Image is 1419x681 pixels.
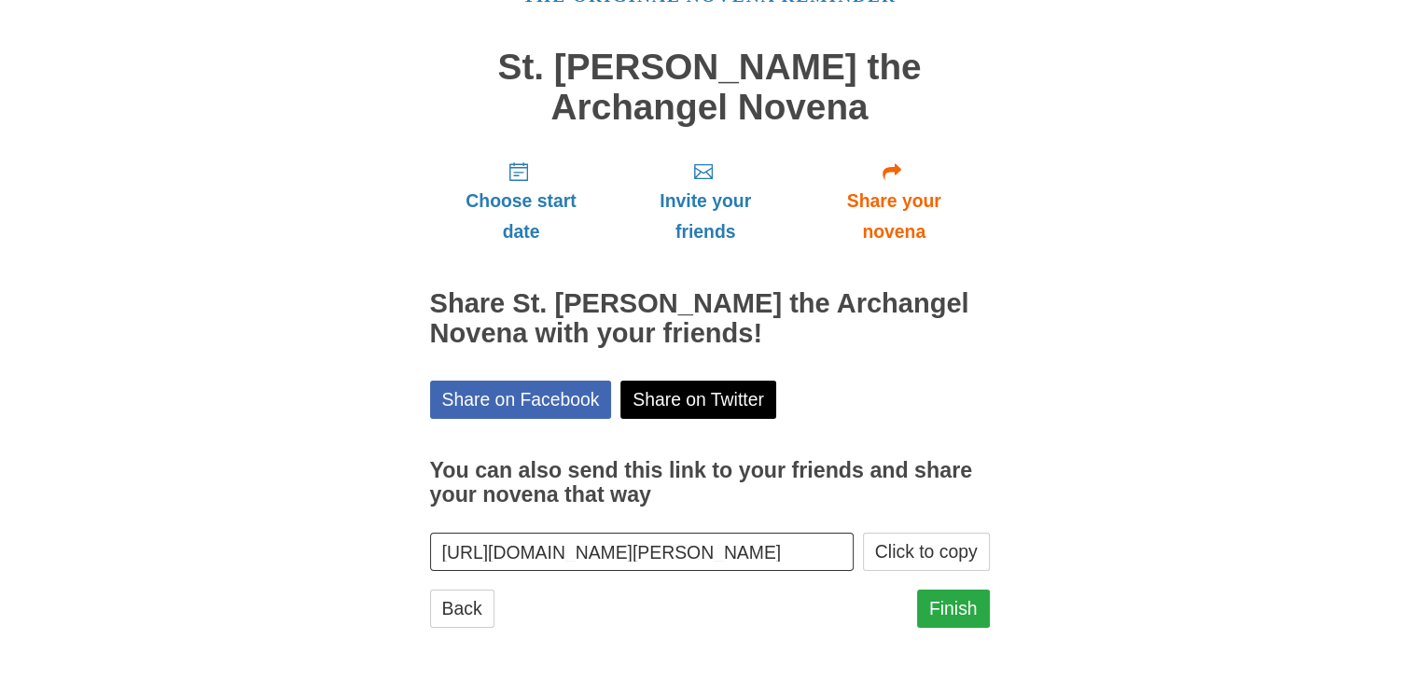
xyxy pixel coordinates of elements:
[612,146,798,257] a: Invite your friends
[817,186,971,247] span: Share your novena
[620,381,776,419] a: Share on Twitter
[430,146,613,257] a: Choose start date
[430,48,990,127] h1: St. [PERSON_NAME] the Archangel Novena
[430,459,990,507] h3: You can also send this link to your friends and share your novena that way
[799,146,990,257] a: Share your novena
[863,533,990,571] button: Click to copy
[430,381,612,419] a: Share on Facebook
[430,590,494,628] a: Back
[917,590,990,628] a: Finish
[430,289,990,349] h2: Share St. [PERSON_NAME] the Archangel Novena with your friends!
[631,186,779,247] span: Invite your friends
[449,186,594,247] span: Choose start date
